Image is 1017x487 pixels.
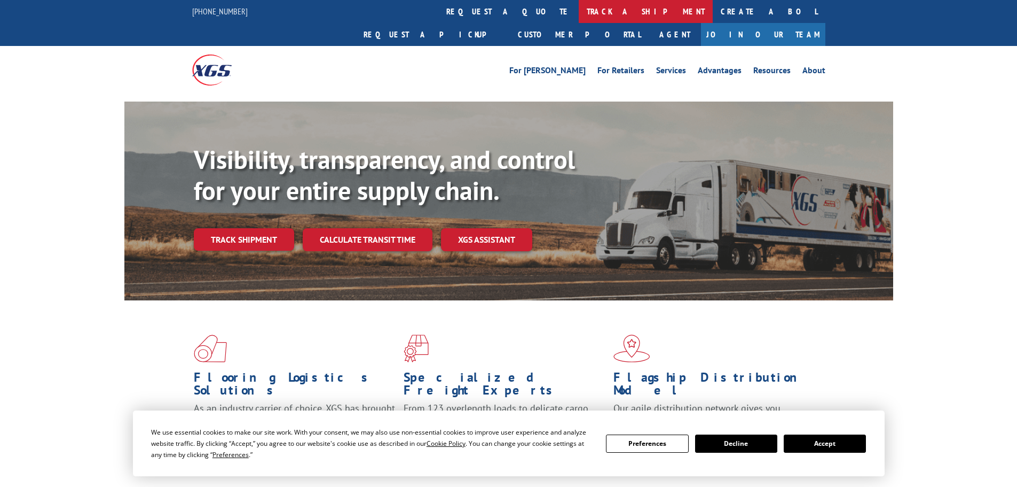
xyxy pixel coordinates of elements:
p: From 123 overlength loads to delicate cargo, our experienced staff knows the best way to move you... [404,402,605,450]
span: Our agile distribution network gives you nationwide inventory management on demand. [613,402,810,427]
a: For Retailers [597,66,644,78]
h1: Flagship Distribution Model [613,371,815,402]
h1: Specialized Freight Experts [404,371,605,402]
a: About [802,66,825,78]
a: Resources [753,66,791,78]
a: Request a pickup [356,23,510,46]
div: Cookie Consent Prompt [133,411,885,476]
a: XGS ASSISTANT [441,228,532,251]
a: For [PERSON_NAME] [509,66,586,78]
a: Agent [649,23,701,46]
span: As an industry carrier of choice, XGS has brought innovation and dedication to flooring logistics... [194,402,395,440]
div: We use essential cookies to make our site work. With your consent, we may also use non-essential ... [151,427,593,460]
img: xgs-icon-total-supply-chain-intelligence-red [194,335,227,362]
a: Advantages [698,66,742,78]
a: Join Our Team [701,23,825,46]
button: Accept [784,435,866,453]
span: Preferences [212,450,249,459]
a: Customer Portal [510,23,649,46]
button: Preferences [606,435,688,453]
img: xgs-icon-focused-on-flooring-red [404,335,429,362]
a: Calculate transit time [303,228,432,251]
a: Track shipment [194,228,294,251]
img: xgs-icon-flagship-distribution-model-red [613,335,650,362]
a: Services [656,66,686,78]
h1: Flooring Logistics Solutions [194,371,396,402]
b: Visibility, transparency, and control for your entire supply chain. [194,143,575,207]
a: [PHONE_NUMBER] [192,6,248,17]
span: Cookie Policy [427,439,466,448]
button: Decline [695,435,777,453]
